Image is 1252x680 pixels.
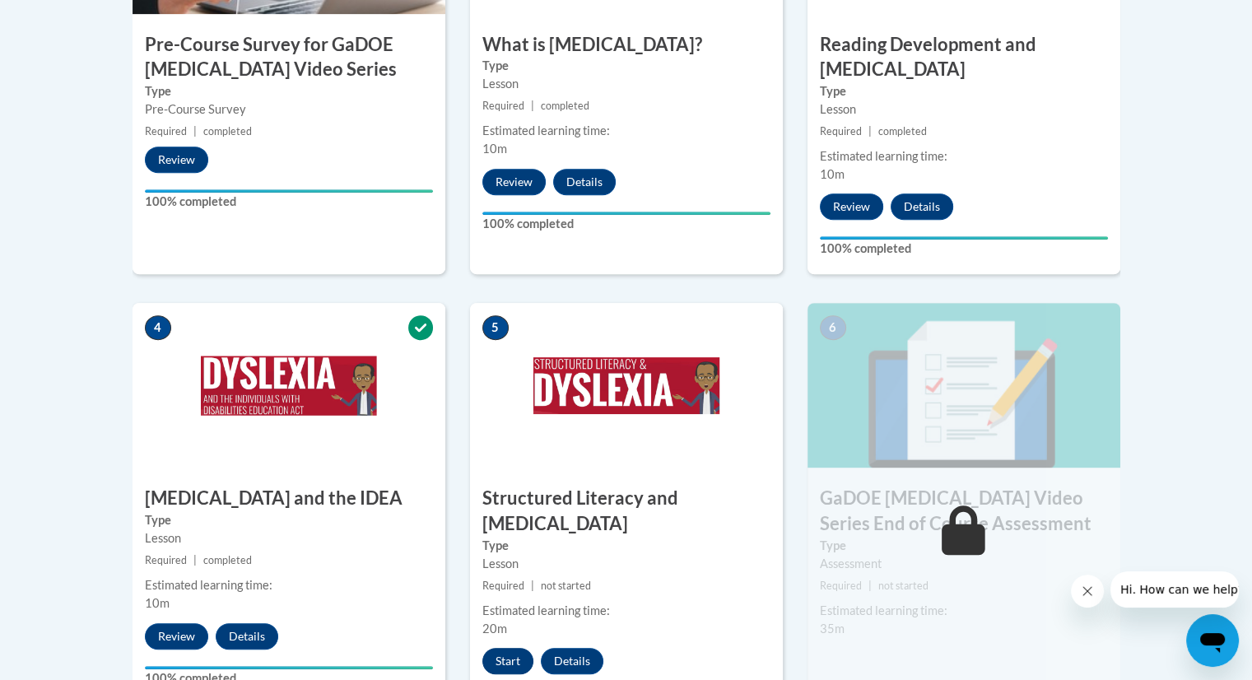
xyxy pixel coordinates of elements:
span: 10m [820,167,845,181]
h3: Reading Development and [MEDICAL_DATA] [808,32,1120,83]
span: | [531,580,534,592]
button: Start [482,648,533,674]
div: Lesson [145,529,433,547]
div: Your progress [820,236,1108,240]
button: Review [145,623,208,650]
img: Course Image [808,303,1120,468]
label: Type [482,57,770,75]
span: | [193,125,197,137]
img: Course Image [470,303,783,468]
span: Required [820,580,862,592]
label: Type [482,537,770,555]
span: 10m [482,142,507,156]
div: Estimated learning time: [482,602,770,620]
div: Estimated learning time: [820,602,1108,620]
span: completed [541,100,589,112]
button: Details [553,169,616,195]
div: Assessment [820,555,1108,573]
label: 100% completed [145,193,433,211]
span: | [868,580,872,592]
span: | [193,554,197,566]
div: Your progress [145,189,433,193]
div: Lesson [482,75,770,93]
span: 10m [145,596,170,610]
div: Estimated learning time: [820,147,1108,165]
iframe: Button to launch messaging window [1186,614,1239,667]
div: Estimated learning time: [145,576,433,594]
div: Lesson [482,555,770,573]
div: Lesson [820,100,1108,119]
label: Type [820,537,1108,555]
div: Estimated learning time: [482,122,770,140]
label: Type [820,82,1108,100]
span: | [868,125,872,137]
span: 4 [145,315,171,340]
span: | [531,100,534,112]
span: not started [541,580,591,592]
span: 6 [820,315,846,340]
label: Type [145,82,433,100]
button: Review [482,169,546,195]
iframe: Close message [1071,575,1104,608]
span: completed [203,554,252,566]
div: Your progress [482,212,770,215]
span: completed [203,125,252,137]
span: Required [482,100,524,112]
h3: GaDOE [MEDICAL_DATA] Video Series End of Course Assessment [808,486,1120,537]
span: completed [878,125,927,137]
div: Your progress [145,666,433,669]
h3: Pre-Course Survey for GaDOE [MEDICAL_DATA] Video Series [133,32,445,83]
button: Details [216,623,278,650]
span: Hi. How can we help? [10,12,133,25]
span: 35m [820,622,845,636]
h3: [MEDICAL_DATA] and the IDEA [133,486,445,511]
img: Course Image [133,303,445,468]
div: Pre-Course Survey [145,100,433,119]
span: Required [145,554,187,566]
h3: What is [MEDICAL_DATA]? [470,32,783,58]
span: not started [878,580,929,592]
span: Required [482,580,524,592]
button: Review [145,147,208,173]
span: 20m [482,622,507,636]
span: Required [820,125,862,137]
span: Required [145,125,187,137]
button: Details [541,648,603,674]
label: 100% completed [482,215,770,233]
label: 100% completed [820,240,1108,258]
button: Details [891,193,953,220]
label: Type [145,511,433,529]
h3: Structured Literacy and [MEDICAL_DATA] [470,486,783,537]
iframe: Message from company [1110,571,1239,608]
span: 5 [482,315,509,340]
button: Review [820,193,883,220]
